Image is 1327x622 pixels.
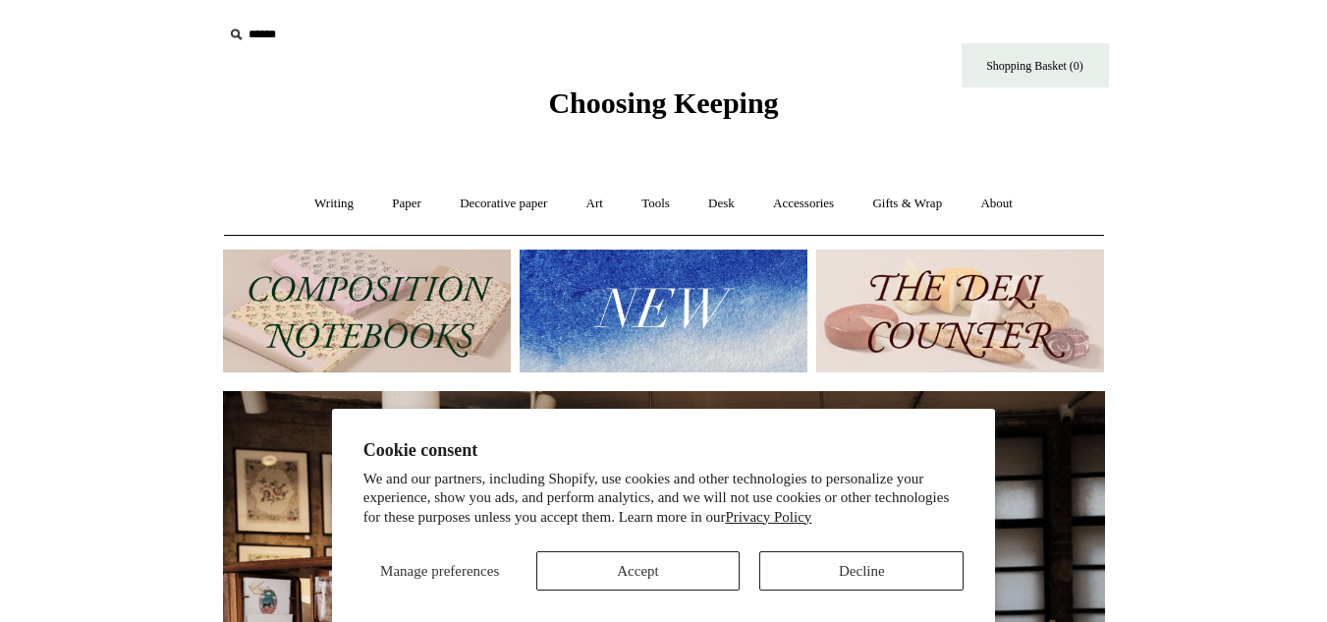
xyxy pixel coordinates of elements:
[755,178,852,230] a: Accessories
[536,551,741,591] button: Accept
[374,178,439,230] a: Paper
[624,178,688,230] a: Tools
[691,178,752,230] a: Desk
[442,178,565,230] a: Decorative paper
[363,551,517,591] button: Manage preferences
[962,43,1109,87] a: Shopping Basket (0)
[725,509,811,525] a: Privacy Policy
[548,102,778,116] a: Choosing Keeping
[223,250,511,372] img: 202302 Composition ledgers.jpg__PID:69722ee6-fa44-49dd-a067-31375e5d54ec
[297,178,371,230] a: Writing
[363,440,965,461] h2: Cookie consent
[548,86,778,119] span: Choosing Keeping
[816,250,1104,372] img: The Deli Counter
[963,178,1030,230] a: About
[520,250,807,372] img: New.jpg__PID:f73bdf93-380a-4a35-bcfe-7823039498e1
[759,551,964,591] button: Decline
[855,178,960,230] a: Gifts & Wrap
[363,470,965,528] p: We and our partners, including Shopify, use cookies and other technologies to personalize your ex...
[569,178,621,230] a: Art
[380,563,499,579] span: Manage preferences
